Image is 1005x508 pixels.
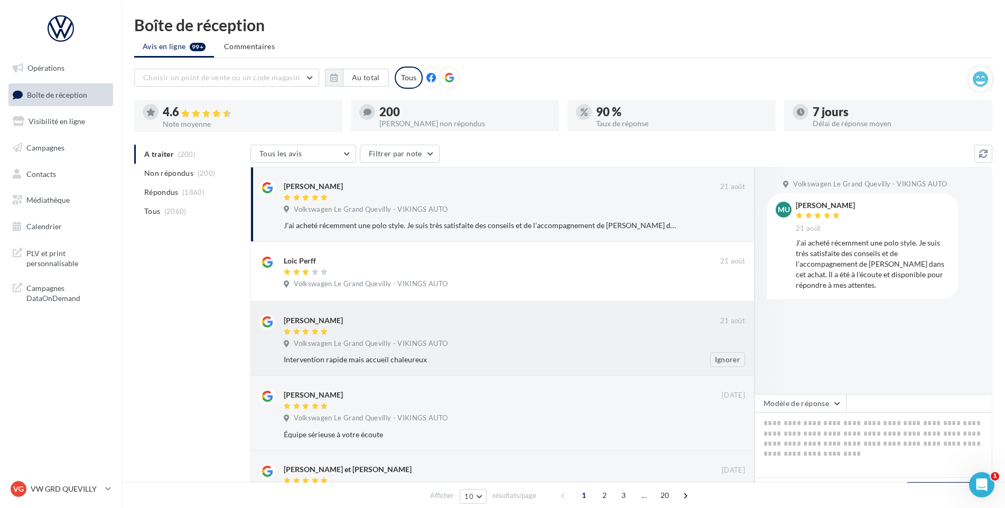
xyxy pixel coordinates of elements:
span: 21 août [796,224,821,233]
div: [PERSON_NAME] [284,390,343,400]
a: Calendrier [6,215,115,238]
a: Campagnes DataOnDemand [6,277,115,308]
span: 21 août [720,182,745,192]
span: 3 [615,487,632,504]
span: mU [778,204,790,215]
span: Médiathèque [26,195,70,204]
span: Tous [144,206,160,217]
span: 20 [656,487,674,504]
a: PLV et print personnalisable [6,242,115,273]
button: 10 [460,489,487,504]
button: Filtrer par note [360,145,440,163]
a: VG VW GRD QUEVILLY [8,479,113,499]
div: [PERSON_NAME] [796,202,855,209]
div: Loic Perff [284,256,316,266]
div: 90 % [596,106,767,118]
a: Médiathèque [6,189,115,211]
span: [DATE] [722,391,745,400]
span: Boîte de réception [27,90,87,99]
span: résultats/page [492,491,536,501]
div: Boîte de réception [134,17,992,33]
span: Campagnes [26,143,64,152]
span: Volkswagen Le Grand Quevilly - VIKINGS AUTO [793,180,947,189]
span: Opérations [27,63,64,72]
div: [PERSON_NAME] non répondus [379,120,551,127]
span: Campagnes DataOnDemand [26,281,109,304]
span: Volkswagen Le Grand Quevilly - VIKINGS AUTO [294,413,448,423]
span: Calendrier [26,222,62,231]
span: [DATE] [722,466,745,475]
div: Intervention rapide mais accueil chaleureux [284,354,676,365]
button: Au total [325,69,389,87]
div: 200 [379,106,551,118]
button: Au total [343,69,389,87]
span: Visibilité en ligne [29,117,85,126]
span: Non répondus [144,168,193,178]
iframe: Intercom live chat [969,472,994,497]
div: [PERSON_NAME] et [PERSON_NAME] [284,464,412,475]
button: Modèle de réponse [755,394,846,412]
div: Note moyenne [163,120,334,128]
div: Délai de réponse moyen [813,120,984,127]
span: 1 [991,472,999,481]
span: Tous les avis [259,149,302,158]
a: Visibilité en ligne [6,110,115,133]
span: 2 [596,487,613,504]
button: Choisir un point de vente ou un code magasin [134,69,319,87]
div: 4.6 [163,106,334,118]
span: Répondus [144,187,179,197]
a: Contacts [6,163,115,185]
span: 1 [575,487,592,504]
div: Équipe sérieuse à votre écoute [284,429,676,440]
p: VW GRD QUEVILLY [31,484,101,494]
div: [PERSON_NAME] [284,315,343,326]
div: Taux de réponse [596,120,767,127]
span: Choisir un point de vente ou un code magasin [143,73,300,82]
span: Contacts [26,169,56,178]
span: 21 août [720,257,745,266]
span: Commentaires [224,42,275,51]
div: J’ai acheté récemment une polo style. Je suis très satisfaite des conseils et de l’accompagnement... [796,238,950,290]
span: PLV et print personnalisable [26,246,109,269]
div: [PERSON_NAME] [284,181,343,192]
span: 10 [464,492,473,501]
div: Tous [395,67,423,89]
div: J’ai acheté récemment une polo style. Je suis très satisfaite des conseils et de l’accompagnement... [284,220,676,231]
div: 7 jours [813,106,984,118]
button: Ignorer [710,352,745,367]
span: Volkswagen Le Grand Quevilly - VIKINGS AUTO [294,279,448,289]
a: Boîte de réception [6,83,115,106]
span: Afficher [430,491,454,501]
button: Tous les avis [250,145,356,163]
a: Campagnes [6,137,115,159]
span: (2060) [164,207,187,215]
span: Volkswagen Le Grand Quevilly - VIKINGS AUTO [294,205,448,214]
span: Volkswagen Le Grand Quevilly - VIKINGS AUTO [294,339,448,349]
span: (200) [198,169,216,177]
span: ... [636,487,653,504]
span: 21 août [720,316,745,326]
span: VG [13,484,24,494]
a: Opérations [6,57,115,79]
span: (1860) [182,188,204,196]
